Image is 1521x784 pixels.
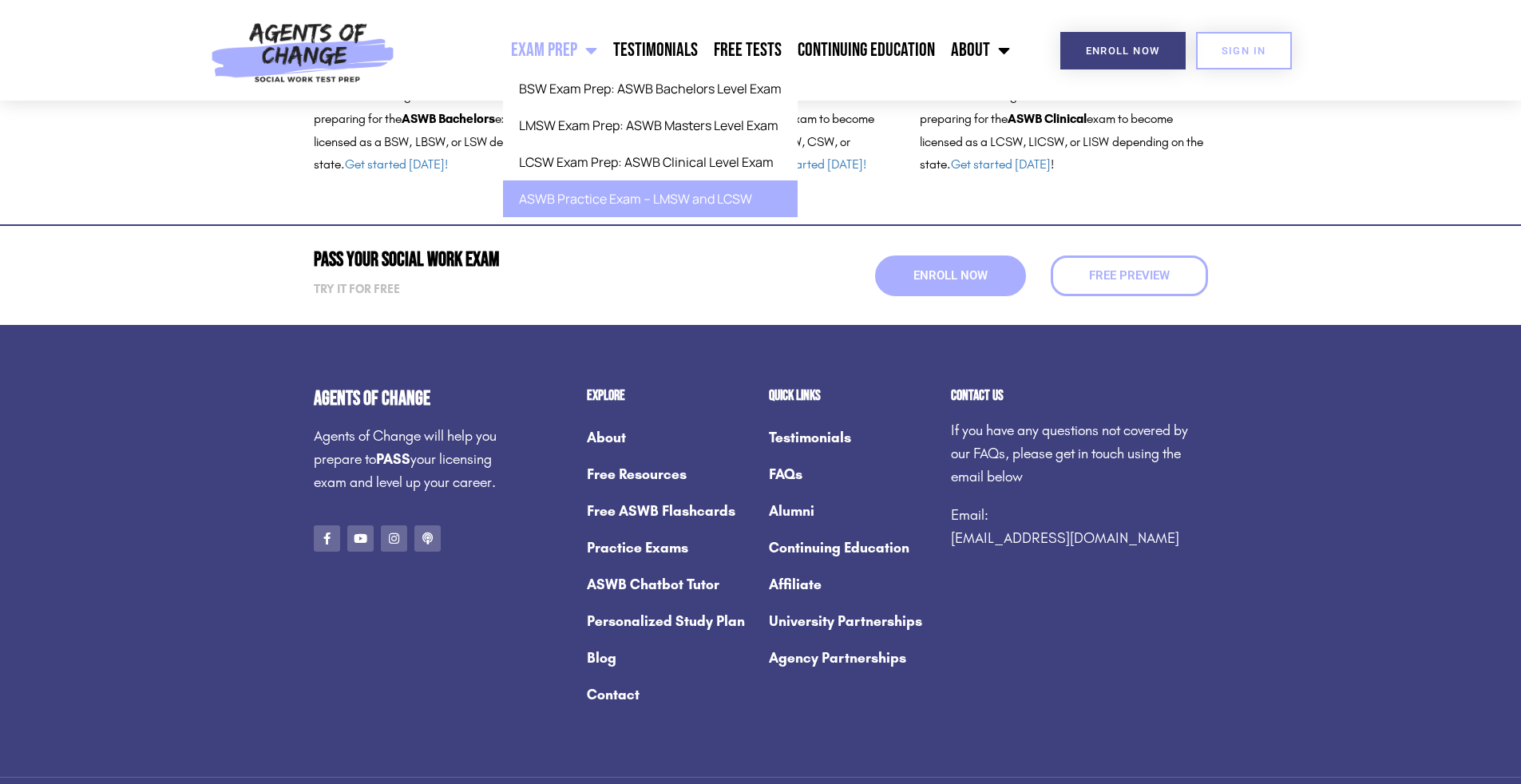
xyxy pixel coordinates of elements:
a: Blog [587,639,753,676]
a: Exam Prep [503,30,605,70]
h2: Contact us [951,389,1208,403]
a: Enroll Now [875,255,1026,296]
h4: Agents of Change [314,389,507,409]
a: LMSW Exam Prep: ASWB Masters Level Exam [503,107,798,144]
strong: Try it for free [314,282,400,296]
a: Continuing Education [769,529,935,566]
a: ASWB Chatbot Tutor [587,566,753,603]
span: . ! [947,156,1054,172]
a: SIGN IN [1196,32,1292,69]
p: The course is designed for social workers who are preparing for the exam to become licensed as a ... [920,85,1207,176]
span: Free Preview [1089,270,1170,282]
nav: Menu [587,419,753,713]
p: Agents of Change will help you prepare to your licensing exam and level up your career. [314,425,507,493]
b: ASWB Clinical [1008,111,1087,126]
h2: Quick Links [769,389,935,403]
a: [EMAIL_ADDRESS][DOMAIN_NAME] [951,529,1179,547]
a: Testimonials [605,30,706,70]
a: Free Preview [1051,255,1208,296]
a: BSW Exam Prep: ASWB Bachelors Level Exam [503,70,798,107]
a: Contact [587,676,753,713]
a: Get started [DATE] [951,156,1051,172]
h2: Explore [587,389,753,403]
b: ASWB Bachelors [402,111,495,126]
a: Affiliate [769,566,935,603]
a: LCSW Exam Prep: ASWB Clinical Level Exam [503,144,798,180]
a: Enroll Now [1060,32,1186,69]
h2: Pass Your Social Work Exam [314,250,753,270]
a: Continuing Education [790,30,943,70]
p: Email: [951,504,1208,550]
p: The course is designed for social workers who are preparing for the exam to become licensed as a ... [314,85,601,176]
a: Alumni [769,493,935,529]
a: Free Tests [706,30,790,70]
a: Free Resources [587,456,753,493]
nav: Menu [769,419,935,676]
a: Free ASWB Flashcards [587,493,753,529]
a: Get started [DATE]! [345,156,448,172]
span: SIGN IN [1222,46,1266,56]
a: Personalized Study Plan [587,603,753,639]
a: FAQs [769,456,935,493]
span: Enroll Now [913,270,988,282]
ul: Exam Prep [503,70,798,217]
a: Get started [DATE]! [763,156,866,172]
a: About [943,30,1018,70]
a: About [587,419,753,456]
a: ASWB Practice Exam – LMSW and LCSW [503,180,798,217]
a: University Partnerships [769,603,935,639]
span: If you have any questions not covered by our FAQs, please get in touch using the email below [951,422,1188,485]
a: Practice Exams [587,529,753,566]
span: Enroll Now [1086,46,1160,56]
nav: Menu [403,30,1018,70]
a: Agency Partnerships [769,639,935,676]
strong: PASS [376,450,410,468]
a: Testimonials [769,419,935,456]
